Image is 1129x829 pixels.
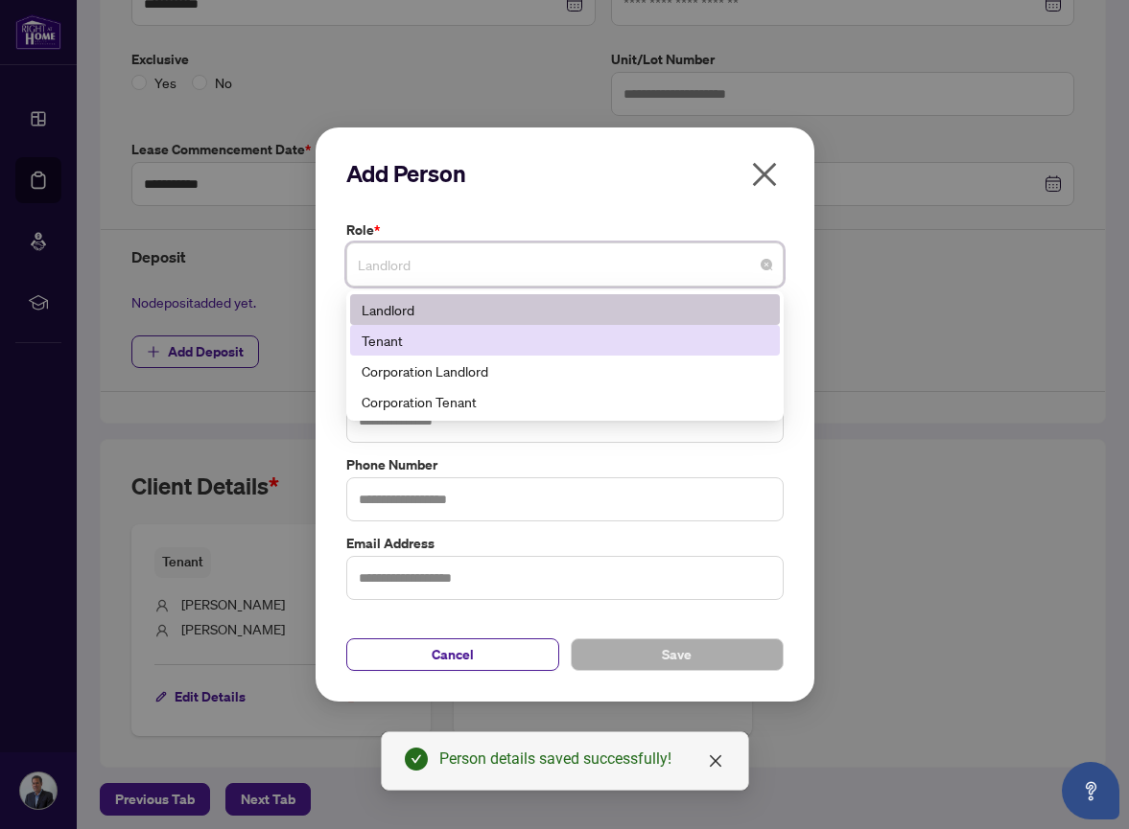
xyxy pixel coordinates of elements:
div: Corporation Tenant [350,386,780,417]
span: close-circle [761,259,772,270]
label: Phone Number [346,454,784,475]
span: close [708,753,723,769]
span: Cancel [432,639,474,670]
label: Email Address [346,533,784,554]
span: check-circle [405,748,428,771]
div: Corporation Tenant [362,391,768,412]
div: Corporation Landlord [362,360,768,381]
div: Landlord [362,299,768,320]
span: Landlord [358,246,772,283]
button: Save [571,638,784,671]
div: Tenant [362,330,768,351]
div: Corporation Landlord [350,356,780,386]
div: Person details saved successfully! [439,748,725,771]
div: Landlord [350,294,780,325]
button: Open asap [1062,762,1119,819]
span: close [749,159,780,190]
button: Cancel [346,638,559,671]
h2: Add Person [346,158,784,189]
div: Tenant [350,325,780,356]
label: Role [346,219,784,241]
a: Close [705,750,726,771]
